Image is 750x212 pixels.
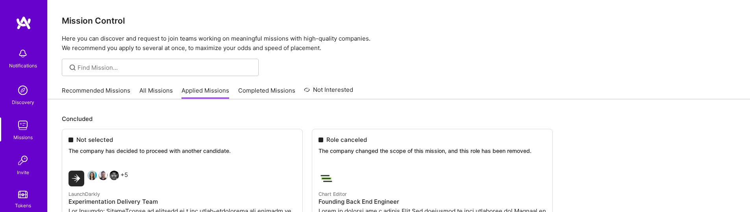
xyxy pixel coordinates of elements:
i: icon SearchGrey [68,63,77,72]
a: Completed Missions [238,86,295,99]
p: Here you can discover and request to join teams working on meaningful missions with high-quality ... [62,34,736,53]
div: Discovery [12,98,34,106]
div: Missions [13,133,33,141]
img: bell [15,46,31,61]
div: Notifications [9,61,37,70]
img: teamwork [15,117,31,133]
img: discovery [15,82,31,98]
div: Tokens [15,201,31,210]
a: All Missions [139,86,173,99]
p: Concluded [62,115,736,123]
img: tokens [18,191,28,198]
a: Not Interested [304,85,353,99]
div: Invite [17,168,29,177]
h3: Mission Control [62,16,736,26]
input: Find Mission... [78,63,253,72]
a: Applied Missions [181,86,229,99]
img: logo [16,16,31,30]
a: Recommended Missions [62,86,130,99]
img: Invite [15,152,31,168]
